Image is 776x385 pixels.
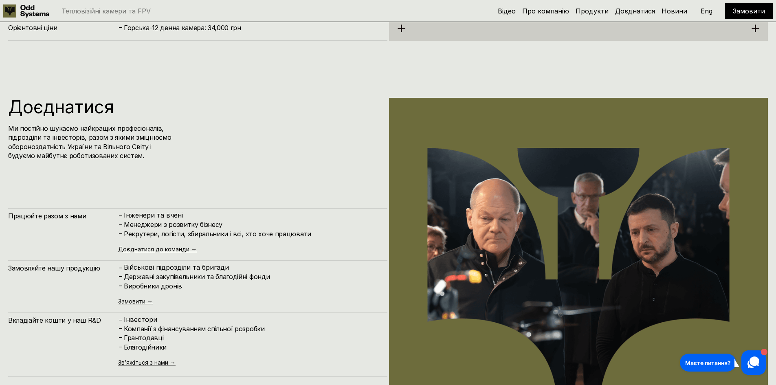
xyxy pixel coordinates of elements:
[119,281,122,290] h4: –
[118,359,176,366] a: Зв’яжіться з нами →
[124,343,379,352] h4: Благодійники
[498,7,516,15] a: Відео
[124,282,379,290] h4: Виробники дронів
[8,98,254,116] h1: Доєднатися
[8,316,118,325] h4: Вкладіайте кошти у наш R&D
[119,23,122,32] h4: –
[8,264,118,273] h4: Замовляйте нашу продукцію
[119,211,122,220] h4: –
[119,324,122,333] h4: –
[119,333,122,342] h4: –
[576,7,609,15] a: Продукти
[124,272,379,281] h4: Державні закупівельники та благодійні фонди
[119,229,122,238] h4: –
[124,324,379,333] h4: Компанії з фінансуванням спільної розробки
[701,8,712,14] p: Eng
[119,272,122,281] h4: –
[119,220,122,229] h4: –
[124,23,379,32] h4: Горська-12 денна камера: 34,000 грн
[119,263,122,272] h4: –
[678,348,768,377] iframe: HelpCrunch
[62,8,151,14] p: Тепловізійні камери та FPV
[124,264,379,271] p: Військові підрозділи та бригади
[124,316,379,323] p: Інвестори
[119,342,122,351] h4: –
[8,23,118,32] h4: Орієнтовні ціни
[118,298,153,305] a: Замовити →
[522,7,569,15] a: Про компанію
[124,333,379,342] h4: Грантодавці
[119,315,122,324] h4: –
[615,7,655,15] a: Доєднатися
[662,7,687,15] a: Новини
[8,211,118,220] h4: Працюйте разом з нами
[733,7,765,15] a: Замовити
[118,246,197,253] a: Доєднатися до команди →
[8,124,172,161] h4: Ми постійно шукаємо найкращих професіоналів, підрозділи та інвесторів, разом з якими зміцнюємо об...
[124,220,379,229] h4: Менеджери з розвитку бізнесу
[124,211,379,219] p: Інженери та вчені
[124,229,379,238] h4: Рекрутери, логісти, збиральники і всі, хто хоче працювати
